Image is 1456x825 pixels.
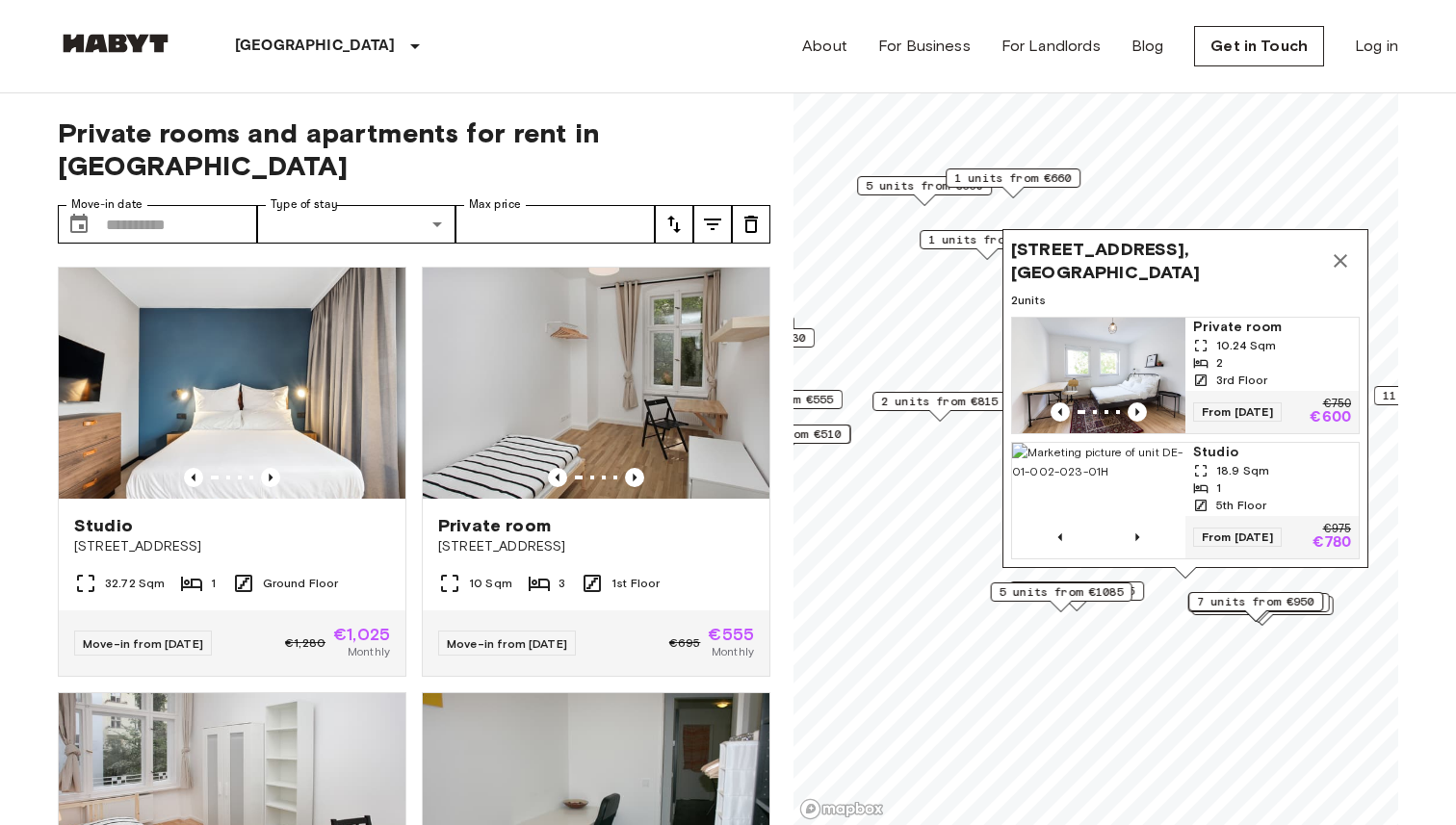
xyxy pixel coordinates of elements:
img: Marketing picture of unit DE-01-002-014-01H [1012,318,1185,433]
p: €780 [1313,535,1351,551]
p: €975 [1323,524,1351,535]
span: Monthly [348,643,390,660]
a: Marketing picture of unit DE-01-002-023-01HPrevious imagePrevious imageStudio18.9 Sqm15th FloorFr... [1011,442,1360,559]
button: Previous image [625,468,644,487]
button: tune [655,205,693,244]
label: Max price [469,196,521,213]
span: Private room [1193,318,1351,337]
img: Marketing picture of unit DE-01-481-006-01 [59,268,405,499]
span: Studio [74,514,133,537]
span: €695 [669,634,701,652]
span: 9 units from €875 [1018,582,1135,600]
span: 2 [1216,354,1223,372]
button: Previous image [548,468,567,487]
a: About [802,35,847,58]
span: €1,280 [285,634,325,652]
a: Get in Touch [1194,26,1324,66]
span: 1 units from €555 [716,391,834,408]
span: 7 units from €950 [1197,593,1314,610]
label: Move-in date [71,196,143,213]
span: 1 units from €660 [954,169,1072,187]
span: €555 [708,626,754,643]
div: Map marker [920,230,1054,260]
span: Monthly [712,643,754,660]
span: 2 units from €510 [724,425,842,443]
span: Move-in from [DATE] [83,636,203,651]
button: Previous image [1051,402,1070,422]
span: 3 [559,575,565,592]
span: €1,025 [333,626,390,643]
a: For Landlords [1001,35,1101,58]
div: Map marker [1188,593,1330,623]
span: 5 units from €660 [866,177,983,194]
img: Marketing picture of unit DE-01-002-023-01H [1012,443,1185,558]
button: Previous image [1051,528,1070,547]
button: Previous image [1128,402,1147,422]
span: [STREET_ADDRESS] [438,537,754,556]
div: Map marker [1002,229,1368,579]
div: Map marker [1188,592,1323,622]
span: 18.9 Sqm [1216,462,1269,479]
span: Move-in from [DATE] [447,636,567,651]
span: Private rooms and apartments for rent in [GEOGRAPHIC_DATA] [58,116,770,182]
span: From [DATE] [1193,528,1282,547]
span: Ground Floor [263,575,339,592]
p: €750 [1323,399,1351,410]
img: Marketing picture of unit DE-01-233-02M [423,268,769,499]
div: Map marker [946,168,1080,198]
a: Marketing picture of unit DE-01-481-006-01Previous imagePrevious imageStudio[STREET_ADDRESS]32.72... [58,267,406,677]
button: Previous image [1128,528,1147,547]
label: Type of stay [271,196,338,213]
span: 10 Sqm [469,575,512,592]
a: Log in [1355,35,1398,58]
span: 3rd Floor [1216,372,1267,389]
div: Map marker [1009,581,1144,611]
div: Map marker [1192,596,1334,626]
span: 2 units [1011,292,1360,309]
span: 10.24 Sqm [1216,337,1276,354]
span: [STREET_ADDRESS], [GEOGRAPHIC_DATA] [1011,238,1321,284]
span: From [DATE] [1193,402,1282,422]
div: Map marker [872,392,1007,422]
span: 5 units from €1085 [1000,583,1124,601]
img: Habyt [58,34,173,53]
span: 1st Floor [611,575,660,592]
span: Private room [438,514,551,537]
button: Choose date [60,205,98,244]
span: 32.72 Sqm [105,575,165,592]
a: Mapbox logo [799,798,884,820]
span: 1 [1216,479,1221,497]
button: tune [732,205,770,244]
a: For Business [878,35,971,58]
a: Marketing picture of unit DE-01-002-014-01HPrevious imagePrevious imagePrivate room10.24 Sqm23rd ... [1011,317,1360,434]
span: 1 units from €630 [689,329,806,347]
p: [GEOGRAPHIC_DATA] [235,35,396,58]
span: [STREET_ADDRESS] [74,537,390,556]
span: 1 [211,575,216,592]
span: 2 units from €815 [881,393,999,410]
button: tune [693,205,732,244]
button: Previous image [184,468,203,487]
button: Previous image [261,468,280,487]
span: 5th Floor [1216,497,1266,514]
div: Map marker [857,176,992,206]
span: Studio [1193,443,1351,462]
div: Map marker [991,582,1132,612]
span: 1 units from €555 [928,231,1046,248]
a: Marketing picture of unit DE-01-233-02MPrevious imagePrevious imagePrivate room[STREET_ADDRESS]10... [422,267,770,677]
p: €600 [1310,410,1351,425]
a: Blog [1131,35,1164,58]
